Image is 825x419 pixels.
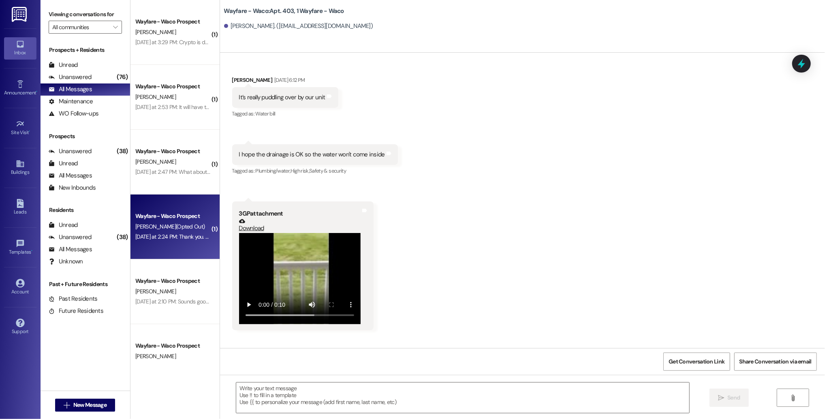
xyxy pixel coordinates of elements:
[224,22,373,30] div: [PERSON_NAME]. ([EMAIL_ADDRESS][DOMAIN_NAME])
[135,298,331,305] div: [DATE] at 2:10 PM: Sounds good, let me know if there is anything I can help you with!
[29,128,30,134] span: •
[4,237,36,259] a: Templates •
[49,307,103,315] div: Future Residents
[4,37,36,59] a: Inbox
[4,276,36,298] a: Account
[135,82,210,91] div: Wayfare - Waco Prospect
[710,389,749,407] button: Send
[49,233,92,242] div: Unanswered
[727,393,740,402] span: Send
[49,61,78,69] div: Unread
[12,7,28,22] img: ResiDesk Logo
[41,132,130,141] div: Prospects
[49,171,92,180] div: All Messages
[239,150,385,159] div: I hope the drainage is OK so the water won't come inside
[135,147,210,156] div: Wayfare - Waco Prospect
[135,288,176,295] span: [PERSON_NAME]
[55,399,115,412] button: New Message
[135,158,176,165] span: [PERSON_NAME]
[49,221,78,229] div: Unread
[232,76,338,87] div: [PERSON_NAME]
[255,167,290,174] span: Plumbing/water ,
[49,257,83,266] div: Unknown
[135,93,176,100] span: [PERSON_NAME]
[115,231,130,244] div: (38)
[255,110,276,117] span: Water bill
[4,117,36,139] a: Site Visit •
[135,38,312,46] div: [DATE] at 3:29 PM: Crypto is down [DATE] if you have any Starbucks money.
[135,168,235,175] div: [DATE] at 2:47 PM: What about a co-signer
[41,280,130,289] div: Past + Future Residents
[73,401,107,409] span: New Message
[135,28,176,36] span: [PERSON_NAME]
[4,157,36,179] a: Buildings
[31,248,32,254] span: •
[135,342,210,350] div: Wayfare - Waco Prospect
[135,233,541,240] div: [DATE] at 2:24 PM: Thank you. You will no longer receive texts from this thread. Please reply wit...
[64,402,70,408] i: 
[41,206,130,214] div: Residents
[49,147,92,156] div: Unanswered
[232,108,338,120] div: Tagged as:
[135,277,210,285] div: Wayfare - Waco Prospect
[49,73,92,81] div: Unanswered
[49,97,93,106] div: Maintenance
[41,46,130,54] div: Prospects + Residents
[272,76,305,84] div: [DATE] 6:12 PM
[115,71,130,83] div: (76)
[49,295,98,303] div: Past Residents
[239,93,325,102] div: It’s really puddling over by our unit
[232,165,398,177] div: Tagged as:
[49,184,96,192] div: New Inbounds
[49,159,78,168] div: Unread
[135,353,176,360] span: [PERSON_NAME]
[49,109,98,118] div: WO Follow-ups
[115,145,130,158] div: (38)
[49,85,92,94] div: All Messages
[669,357,725,366] span: Get Conversation Link
[135,17,210,26] div: Wayfare - Waco Prospect
[4,197,36,218] a: Leads
[239,209,283,218] b: 3GP attachment
[52,21,109,34] input: All communities
[135,103,416,111] div: [DATE] at 2:53 PM: It will have to be when I am back in [GEOGRAPHIC_DATA]. I will have to let you...
[734,353,817,371] button: Share Conversation via email
[135,223,205,230] span: [PERSON_NAME] (Opted Out)
[135,212,210,220] div: Wayfare - Waco Prospect
[113,24,118,30] i: 
[740,357,812,366] span: Share Conversation via email
[49,245,92,254] div: All Messages
[718,395,724,401] i: 
[291,167,310,174] span: High risk ,
[36,89,37,94] span: •
[224,7,344,15] b: Wayfare - Waco: Apt. 403, 1 Wayfare - Waco
[663,353,730,371] button: Get Conversation Link
[309,167,346,174] span: Safety & security
[239,218,361,232] a: Download
[4,316,36,338] a: Support
[49,8,122,21] label: Viewing conversations for
[790,395,796,401] i: 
